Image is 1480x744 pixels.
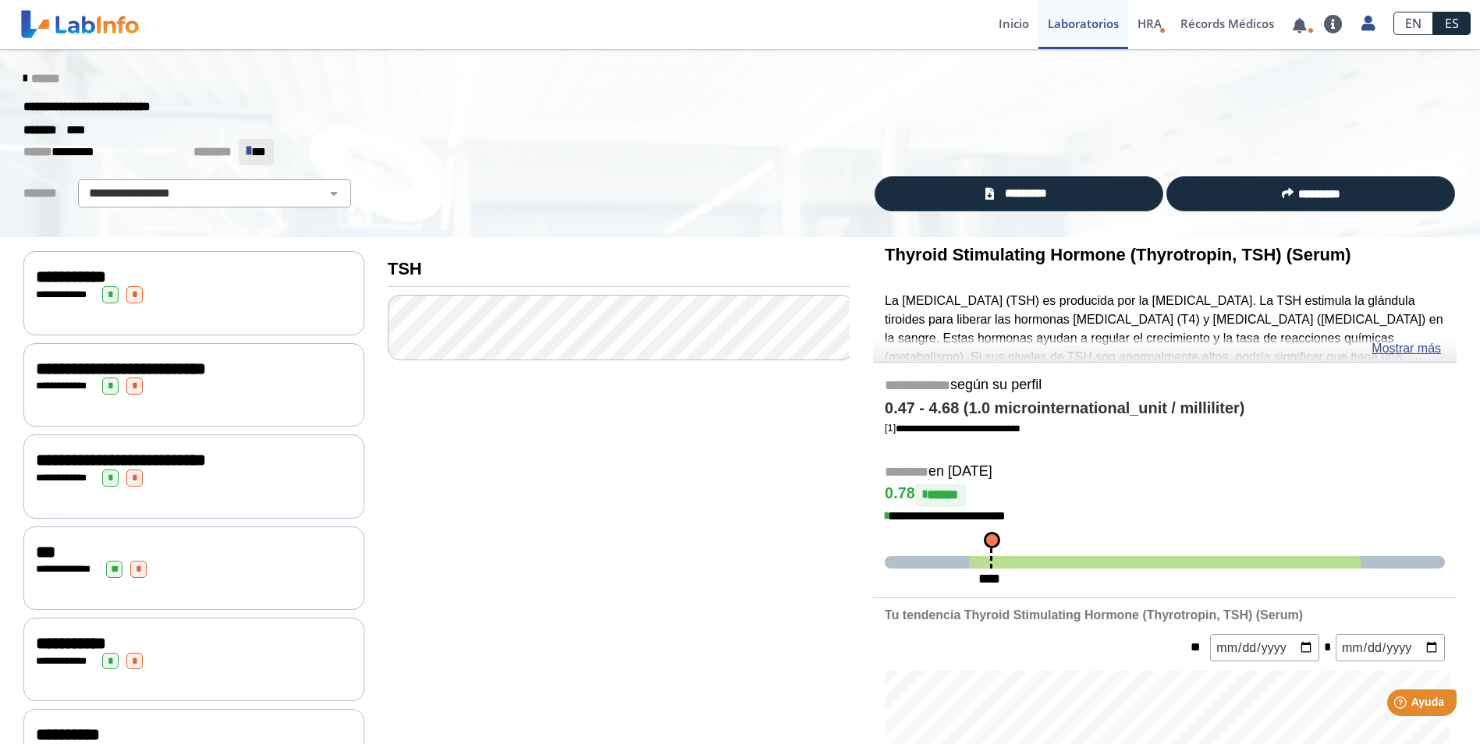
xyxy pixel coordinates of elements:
iframe: Help widget launcher [1341,683,1463,727]
b: Tu tendencia Thyroid Stimulating Hormone (Thyrotropin, TSH) (Serum) [885,608,1303,622]
input: mm/dd/yyyy [1336,634,1445,661]
p: La [MEDICAL_DATA] (TSH) es producida por la [MEDICAL_DATA]. La TSH estimula la glándula tiroides ... [885,292,1445,404]
h5: según su perfil [885,377,1445,395]
h4: 0.78 [885,484,1445,507]
a: Mostrar más [1372,339,1441,358]
a: [1] [885,422,1020,434]
b: Thyroid Stimulating Hormone (Thyrotropin, TSH) (Serum) [885,245,1351,264]
b: TSH [388,259,422,278]
input: mm/dd/yyyy [1210,634,1319,661]
a: EN [1393,12,1433,35]
a: ES [1433,12,1471,35]
span: HRA [1138,16,1162,31]
h4: 0.47 - 4.68 (1.0 microinternational_unit / milliliter) [885,399,1445,418]
h5: en [DATE] [885,463,1445,481]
